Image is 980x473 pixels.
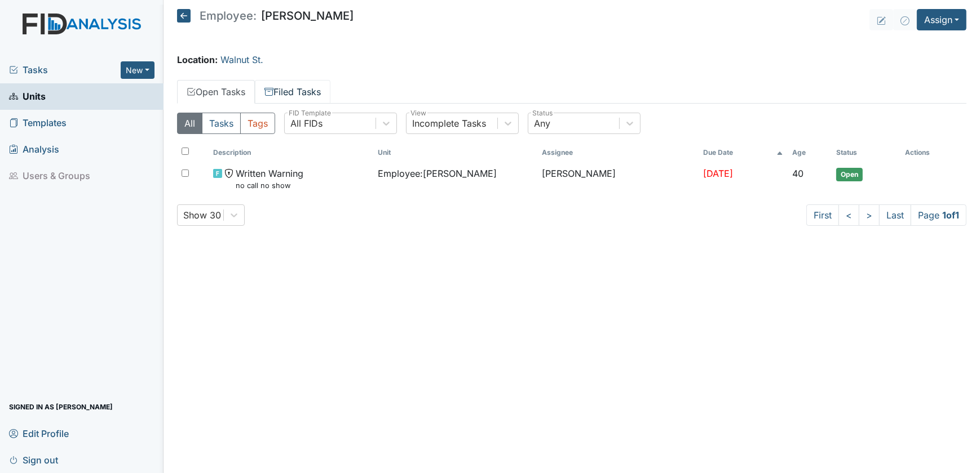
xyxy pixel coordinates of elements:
h5: [PERSON_NAME] [177,9,354,23]
th: Toggle SortBy [209,143,373,162]
span: Open [836,168,863,181]
div: Any [534,117,550,130]
span: Signed in as [PERSON_NAME] [9,398,113,416]
a: Filed Tasks [255,80,330,104]
a: < [838,204,859,226]
a: > [859,204,880,226]
span: 40 [792,168,804,179]
th: Toggle SortBy [788,143,832,162]
th: Toggle SortBy [373,143,538,162]
button: Assign [917,9,966,30]
span: Analysis [9,141,59,158]
input: Toggle All Rows Selected [182,148,189,155]
div: Open Tasks [177,113,966,226]
a: First [806,204,839,226]
a: Last [879,204,911,226]
a: Tasks [9,63,121,77]
div: Show 30 [183,208,221,222]
span: Units [9,88,46,105]
a: Open Tasks [177,80,255,104]
strong: 1 of 1 [942,209,959,221]
span: Edit Profile [9,425,69,442]
strong: Location: [177,54,218,65]
button: Tasks [202,113,241,134]
span: Written Warning no call no show [236,167,303,191]
nav: task-pagination [806,204,966,226]
span: Page [911,204,966,226]
span: Sign out [9,451,58,468]
small: no call no show [236,180,303,191]
button: Tags [240,113,275,134]
span: [DATE] [703,168,733,179]
th: Assignee [538,143,699,162]
span: Employee : [PERSON_NAME] [378,167,497,180]
div: All FIDs [290,117,323,130]
a: Walnut St. [220,54,263,65]
td: [PERSON_NAME] [538,162,699,195]
div: Incomplete Tasks [412,117,486,130]
span: Templates [9,114,67,132]
th: Toggle SortBy [832,143,901,162]
button: New [121,61,154,79]
th: Actions [900,143,957,162]
span: Employee: [200,10,257,21]
th: Toggle SortBy [699,143,788,162]
button: All [177,113,202,134]
div: Type filter [177,113,275,134]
